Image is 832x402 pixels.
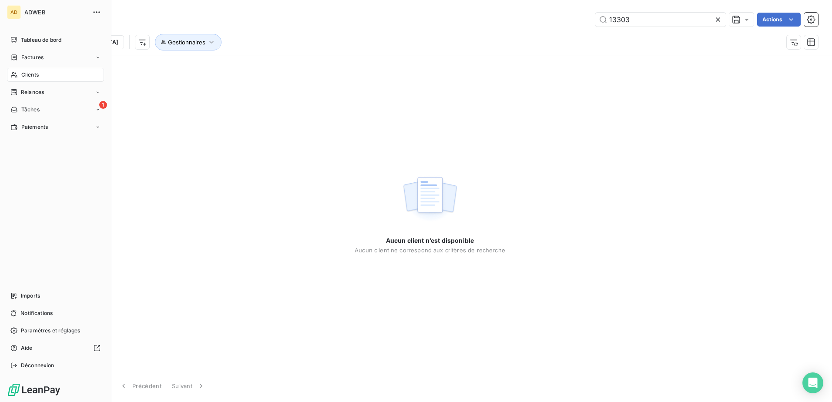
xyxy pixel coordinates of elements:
[21,88,44,96] span: Relances
[24,9,87,16] span: ADWEB
[402,172,458,226] img: empty state
[167,377,211,395] button: Suivant
[595,13,726,27] input: Rechercher
[7,341,104,355] a: Aide
[7,383,61,397] img: Logo LeanPay
[21,36,61,44] span: Tableau de bord
[21,344,33,352] span: Aide
[21,123,48,131] span: Paiements
[114,377,167,395] button: Précédent
[21,292,40,300] span: Imports
[802,372,823,393] div: Open Intercom Messenger
[21,54,44,61] span: Factures
[99,101,107,109] span: 1
[21,106,40,114] span: Tâches
[21,327,80,335] span: Paramètres et réglages
[168,39,205,46] span: Gestionnaires
[21,362,54,369] span: Déconnexion
[155,34,221,50] button: Gestionnaires
[20,309,53,317] span: Notifications
[355,247,505,254] span: Aucun client ne correspond aux critères de recherche
[7,5,21,19] div: AD
[21,71,39,79] span: Clients
[757,13,801,27] button: Actions
[386,236,474,245] span: Aucun client n’est disponible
